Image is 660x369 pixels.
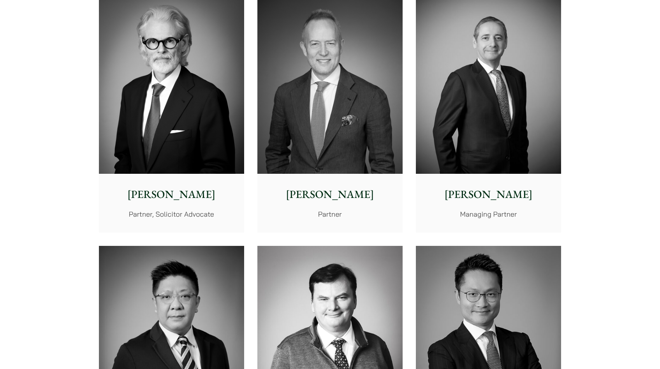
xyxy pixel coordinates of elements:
[264,186,396,203] p: [PERSON_NAME]
[105,209,238,219] p: Partner, Solicitor Advocate
[264,209,396,219] p: Partner
[105,186,238,203] p: [PERSON_NAME]
[422,186,555,203] p: [PERSON_NAME]
[422,209,555,219] p: Managing Partner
